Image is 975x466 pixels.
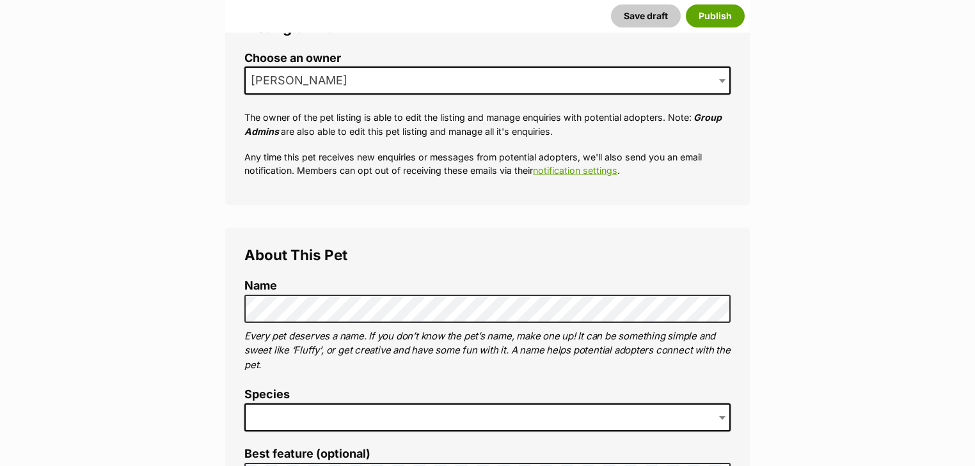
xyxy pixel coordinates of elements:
[244,52,731,65] label: Choose an owner
[244,111,731,138] p: The owner of the pet listing is able to edit the listing and manage enquiries with potential adop...
[244,246,347,263] span: About This Pet
[244,388,731,401] label: Species
[244,66,731,95] span: Daniel Lewis
[611,4,681,27] button: Save draft
[246,72,360,89] span: Daniel Lewis
[244,150,731,178] p: Any time this pet receives new enquiries or messages from potential adopters, we'll also send you...
[533,165,617,176] a: notification settings
[686,4,745,27] button: Publish
[244,112,722,136] em: Group Admins
[244,279,731,293] label: Name
[244,447,731,461] label: Best feature (optional)
[244,329,731,373] p: Every pet deserves a name. If you don’t know the pet’s name, make one up! It can be something sim...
